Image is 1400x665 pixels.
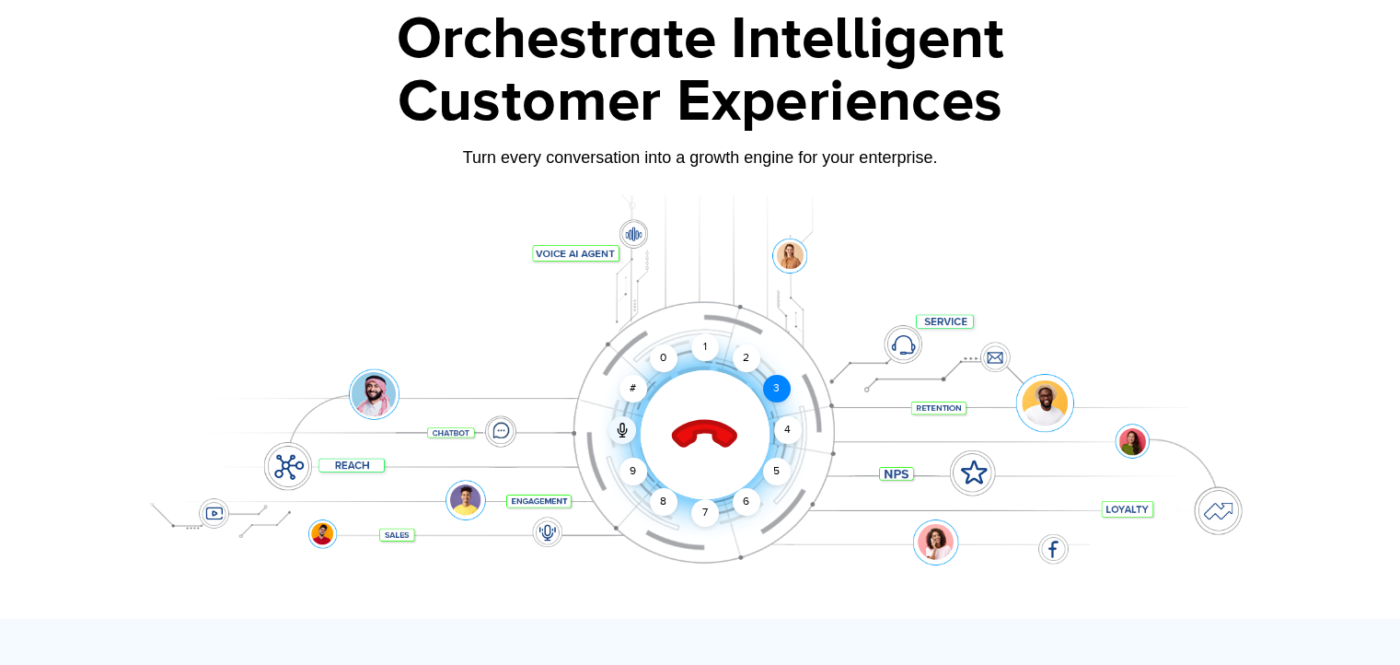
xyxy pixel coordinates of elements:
[125,147,1276,168] div: Turn every conversation into a growth engine for your enterprise.
[650,488,677,516] div: 8
[619,458,647,485] div: 9
[125,10,1276,69] div: Orchestrate Intelligent
[691,499,719,527] div: 7
[733,344,760,372] div: 2
[650,344,677,372] div: 0
[762,375,790,402] div: 3
[691,333,719,361] div: 1
[774,416,802,444] div: 4
[733,488,760,516] div: 6
[619,375,647,402] div: #
[762,458,790,485] div: 5
[125,58,1276,146] div: Customer Experiences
